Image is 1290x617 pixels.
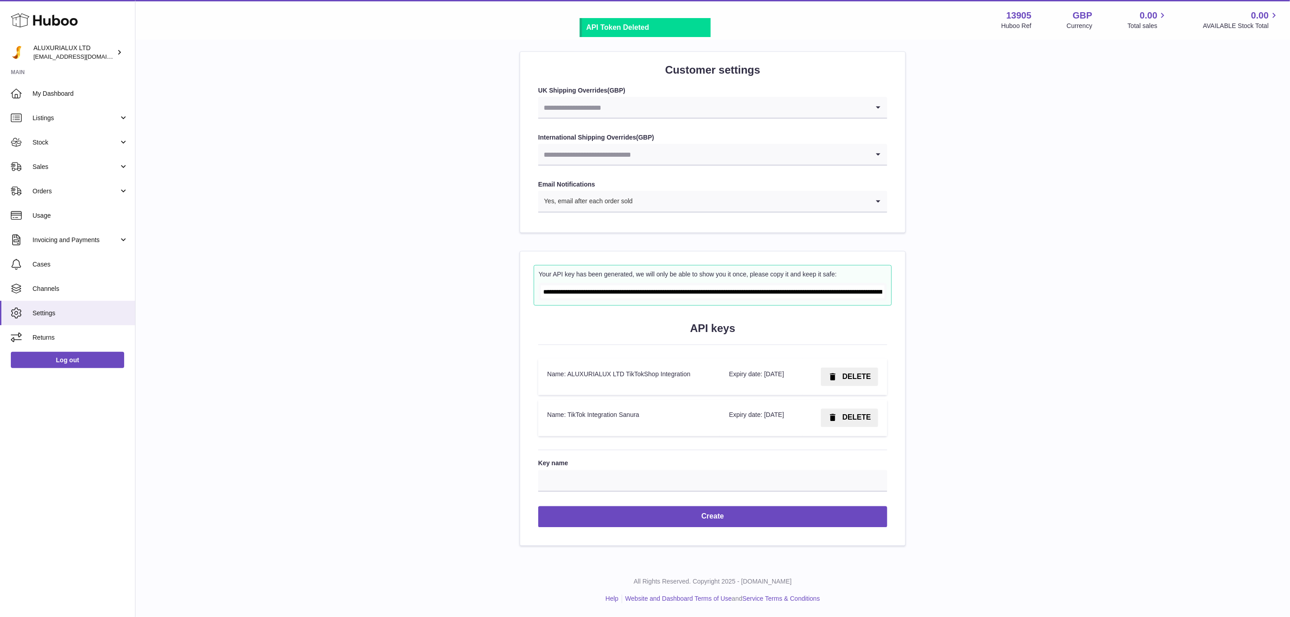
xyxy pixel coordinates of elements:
span: [EMAIL_ADDRESS][DOMAIN_NAME] [33,53,133,60]
input: Search for option [538,144,869,165]
span: Usage [33,211,128,220]
strong: GBP [610,87,623,94]
span: Listings [33,114,119,122]
span: 0.00 [1251,9,1269,22]
span: Channels [33,285,128,293]
h2: API keys [538,321,887,336]
span: Yes, email after each order sold [538,191,633,212]
button: DELETE [821,409,878,427]
label: Email Notifications [538,180,887,189]
div: ALUXURIALUX LTD [33,44,115,61]
div: Your API key has been generated, we will only be able to show you it once, please copy it and kee... [539,270,887,279]
strong: GBP [638,134,652,141]
td: Name: ALUXURIALUX LTD TikTokShop Integration [538,359,720,395]
strong: 13905 [1006,9,1032,22]
input: Search for option [538,97,869,118]
h2: Customer settings [538,63,887,77]
input: Search for option [633,191,869,212]
button: DELETE [821,368,878,386]
a: Website and Dashboard Terms of Use [625,595,732,603]
span: ( ) [636,134,654,141]
span: AVAILABLE Stock Total [1203,22,1279,30]
a: 0.00 AVAILABLE Stock Total [1203,9,1279,30]
a: Log out [11,352,124,368]
span: Sales [33,163,119,171]
p: All Rights Reserved. Copyright 2025 - [DOMAIN_NAME] [143,578,1283,586]
span: Settings [33,309,128,318]
span: Total sales [1127,22,1168,30]
a: Service Terms & Conditions [742,595,820,603]
span: DELETE [843,414,871,421]
li: and [622,595,820,603]
span: Stock [33,138,119,147]
button: Create [538,506,887,528]
div: Search for option [538,144,887,166]
label: UK Shipping Overrides [538,86,887,95]
span: 0.00 [1140,9,1158,22]
span: My Dashboard [33,89,128,98]
div: API Token Deleted [587,23,706,33]
span: Invoicing and Payments [33,236,119,244]
label: Key name [538,459,887,468]
a: 0.00 Total sales [1127,9,1168,30]
span: Orders [33,187,119,196]
div: Search for option [538,191,887,213]
td: Expiry date: [DATE] [720,400,803,436]
span: ( ) [607,87,625,94]
span: Returns [33,333,128,342]
label: International Shipping Overrides [538,133,887,142]
td: Expiry date: [DATE] [720,359,803,395]
span: DELETE [843,373,871,380]
span: Cases [33,260,128,269]
div: Huboo Ref [1001,22,1032,30]
div: Search for option [538,97,887,119]
div: Currency [1067,22,1093,30]
td: Name: TikTok Integration Sanura [538,400,720,436]
strong: GBP [1073,9,1092,22]
a: Help [605,595,619,603]
img: internalAdmin-13905@internal.huboo.com [11,46,24,59]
